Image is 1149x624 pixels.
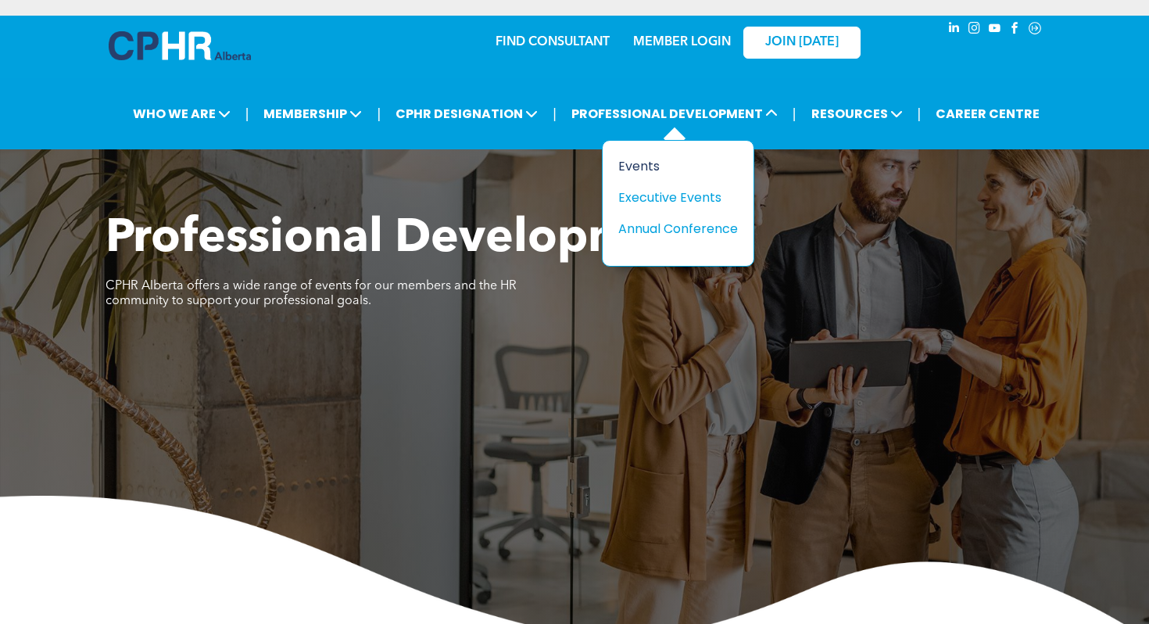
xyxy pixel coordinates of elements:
[618,188,738,207] a: Executive Events
[945,20,962,41] a: linkedin
[553,98,557,130] li: |
[1006,20,1023,41] a: facebook
[743,27,861,59] a: JOIN [DATE]
[618,219,738,238] a: Annual Conference
[986,20,1003,41] a: youtube
[807,99,907,128] span: RESOURCES
[918,98,922,130] li: |
[618,219,726,238] div: Annual Conference
[633,36,731,48] a: MEMBER LOGIN
[931,99,1044,128] a: CAREER CENTRE
[496,36,610,48] a: FIND CONSULTANT
[391,99,542,128] span: CPHR DESIGNATION
[109,31,251,60] img: A blue and white logo for cp alberta
[965,20,983,41] a: instagram
[765,35,839,50] span: JOIN [DATE]
[618,188,726,207] div: Executive Events
[793,98,796,130] li: |
[106,216,705,263] span: Professional Development
[618,156,738,176] a: Events
[245,98,249,130] li: |
[259,99,367,128] span: MEMBERSHIP
[106,280,517,307] span: CPHR Alberta offers a wide range of events for our members and the HR community to support your p...
[128,99,235,128] span: WHO WE ARE
[377,98,381,130] li: |
[1026,20,1043,41] a: Social network
[567,99,782,128] span: PROFESSIONAL DEVELOPMENT
[618,156,726,176] div: Events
